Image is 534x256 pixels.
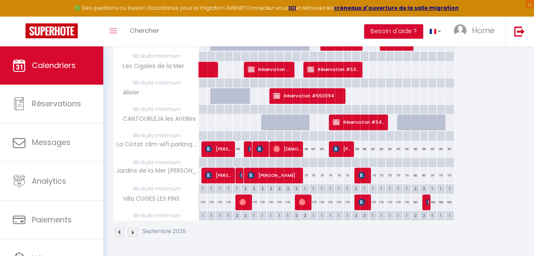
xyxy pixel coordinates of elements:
div: 1 [343,184,351,192]
span: Messages [32,137,71,148]
a: ... Home [447,17,505,46]
div: 170 [267,194,275,210]
span: Jardins de la Mer [PERSON_NAME] à deux pas des plages, restos et commerces [115,168,200,174]
div: 1 [258,211,266,219]
span: Alisier [115,88,147,97]
span: [PERSON_NAME] [299,194,310,210]
span: [PERSON_NAME] [358,194,370,210]
span: [PERSON_NAME] [333,141,353,157]
div: 1 [428,184,436,192]
div: 2 [267,184,275,192]
div: 75 [369,168,377,183]
div: 1 [267,211,275,219]
span: Réservation #550094 [273,88,344,104]
span: Home [472,25,494,36]
span: Réservation #548076 [333,114,387,130]
div: 75 [437,168,445,183]
div: 2 [258,184,266,192]
div: 170 [377,194,386,210]
div: 68 [360,141,369,157]
div: 1 [335,211,343,219]
div: 170 [326,194,335,210]
div: 170 [335,194,343,210]
div: 1 [318,184,326,192]
div: 80 [411,168,420,183]
span: Nb Nuits minimum [114,184,198,193]
div: 2 [411,184,419,192]
div: 1 [199,211,207,219]
div: 1 [369,184,377,192]
div: 68 [420,141,428,157]
div: 1 [199,184,207,192]
div: 1 [309,184,317,192]
div: 1 [224,184,232,192]
span: Analytics [32,176,66,186]
div: 1 [428,211,436,219]
div: 1 [437,184,445,192]
div: 1 [403,211,411,219]
span: Nb Nuits minimum [114,211,198,220]
div: 2 [250,184,258,192]
span: Nb Nuits minimum [114,78,198,88]
div: 70 [309,168,318,183]
span: Réservation #520190 [248,61,293,77]
div: 1 [335,184,343,192]
div: 1 [437,211,445,219]
div: 80 [420,168,428,183]
div: 190 [411,194,420,210]
div: 60 [445,141,454,157]
div: 1 [386,211,394,219]
div: 1 [216,184,224,192]
div: 170 [284,194,292,210]
div: 1 [403,184,411,192]
div: 1 [284,211,292,219]
div: 180 [437,194,445,210]
div: 1 [318,211,326,219]
div: 60 [428,141,437,157]
div: 1 [386,184,394,192]
div: 180 [428,194,437,210]
div: 75 [386,168,394,183]
span: Villa CUGES LES PINS [115,194,182,204]
span: [PERSON_NAME] [248,167,302,183]
span: [PERSON_NAME] [205,167,234,183]
span: Réservations [32,98,81,109]
div: 2 [292,211,300,219]
div: 1 [360,184,368,192]
span: [PERSON_NAME] [426,194,429,210]
div: 70 [335,168,343,183]
div: 1 [275,211,283,219]
div: 1 [309,211,317,219]
div: 70 [326,168,335,183]
span: [PERSON_NAME] [239,167,242,183]
strong: ICI [288,4,296,11]
button: Ouvrir le widget de chat LiveChat [7,3,32,29]
div: 170 [207,194,216,210]
p: Septembre 2025 [142,228,186,236]
div: 1 [207,211,215,219]
div: 75 [428,168,437,183]
div: 1 [445,184,454,192]
div: 1 [343,211,351,219]
span: Chercher [130,26,159,35]
div: 1 [377,211,385,219]
span: Nb Nuits minimum [114,105,198,114]
span: Les Cigales de la Mer [115,62,186,71]
div: 1 [394,184,402,192]
div: 170 [275,194,284,210]
div: 2 [241,211,249,219]
div: 1 [207,184,215,192]
div: 170 [258,194,267,210]
div: 1 [233,184,241,192]
div: 68 [352,141,360,157]
img: ... [454,24,466,37]
div: 180 [445,194,454,210]
div: 1 [250,211,258,219]
div: 2 [360,211,368,219]
button: Besoin d'aide ? [364,24,423,39]
div: 60 [369,141,377,157]
div: 60 [394,141,403,157]
div: 1 [394,211,402,219]
div: 170 [343,194,352,210]
div: 65 [309,141,318,157]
